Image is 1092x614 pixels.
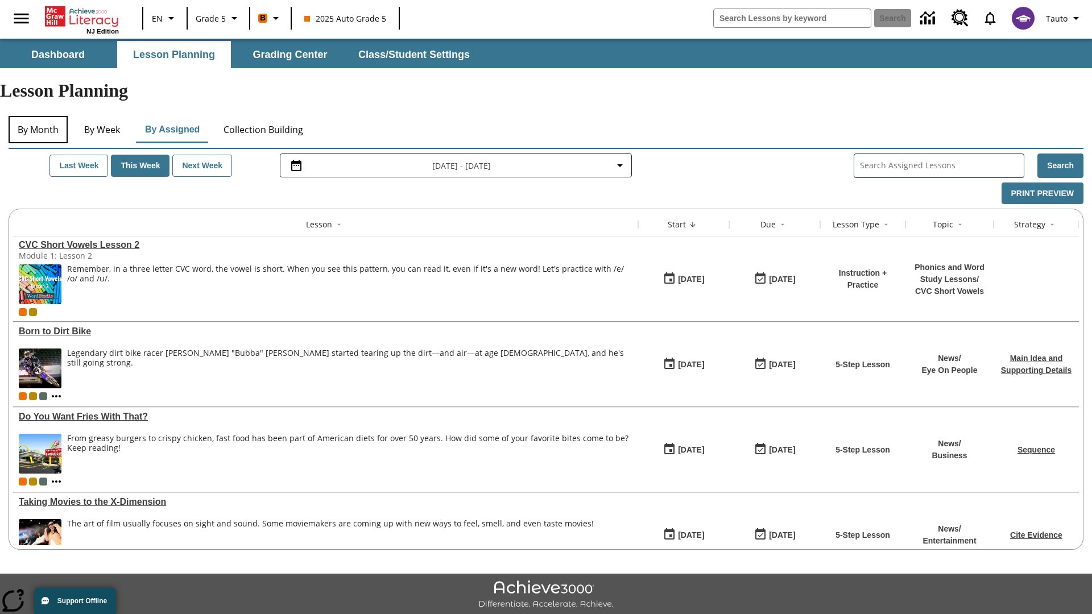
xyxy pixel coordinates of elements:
button: 08/20/25: Last day the lesson can be accessed [750,268,799,290]
p: Entertainment [923,535,976,547]
a: Cite Evidence [1010,530,1062,540]
div: From greasy burgers to crispy chicken, fast food has been part of American diets for over 50 year... [67,434,632,453]
p: 5-Step Lesson [835,529,890,541]
span: OL 2025 Auto Grade 6 [39,478,47,486]
button: Print Preview [1002,182,1083,205]
div: Start [668,219,686,230]
p: Instruction + Practice [826,267,900,291]
div: [DATE] [769,443,795,457]
button: By Month [9,116,68,143]
img: Motocross racer James Stewart flies through the air on his dirt bike. [19,349,61,388]
div: OL 2025 Auto Grade 6 [39,392,47,400]
div: New 2025 class [29,392,37,400]
button: 08/24/25: Last day the lesson can be accessed [750,524,799,546]
button: 08/20/25: First time the lesson was available [659,268,708,290]
button: Show more classes [49,475,63,488]
div: Module 1: Lesson 2 [19,250,189,261]
button: Show more classes [49,389,63,403]
a: Taking Movies to the X-Dimension, Lessons [19,497,632,507]
a: Notifications [975,3,1005,33]
button: Sort [776,218,789,231]
input: Search Assigned Lessons [860,157,1024,174]
p: News / [921,352,977,364]
a: Born to Dirt Bike, Lessons [19,326,632,337]
div: CVC Short Vowels Lesson 2 [19,240,632,250]
div: Lesson Type [833,219,879,230]
span: EN [152,13,163,24]
input: search field [714,9,871,27]
span: Remember, in a three letter CVC word, the vowel is short. When you see this pattern, you can read... [67,264,632,304]
button: 08/18/25: First time the lesson was available [659,354,708,375]
div: From greasy burgers to crispy chicken, fast food has been part of American diets for over 50 year... [67,434,632,474]
span: Grade 5 [196,13,226,24]
div: Strategy [1014,219,1045,230]
div: Current Class [19,392,27,400]
span: NJ Edition [86,28,119,35]
span: Tauto [1046,13,1068,24]
div: [DATE] [769,528,795,542]
p: Remember, in a three letter CVC word, the vowel is short. When you see this pattern, you can read... [67,264,632,284]
button: 08/18/25: Last day the lesson can be accessed [750,439,799,460]
div: Current Class [19,308,27,316]
button: Sort [879,218,893,231]
div: New 2025 class [29,478,37,486]
div: Home [45,4,119,35]
button: Lesson Planning [117,41,231,68]
button: Language: EN, Select a language [147,8,183,28]
button: Sort [1045,218,1059,231]
div: Born to Dirt Bike [19,326,632,337]
p: 5-Step Lesson [835,359,890,371]
p: Phonics and Word Study Lessons / [911,262,988,285]
p: Business [932,450,967,462]
div: Current Class [19,478,27,486]
span: [DATE] - [DATE] [432,160,491,172]
img: avatar image [1012,7,1035,30]
a: Do You Want Fries With That?, Lessons [19,412,632,422]
div: [DATE] [678,443,704,457]
p: 5-Step Lesson [835,444,890,456]
div: The art of film usually focuses on sight and sound. Some moviemakers are coming up with new ways ... [67,519,594,559]
button: Select a new avatar [1005,3,1041,33]
svg: Collapse Date Range Filter [613,159,627,172]
a: Main Idea and Supporting Details [1001,354,1072,375]
p: CVC Short Vowels [911,285,988,297]
div: [DATE] [769,272,795,287]
button: Support Offline [34,588,116,614]
a: Resource Center, Will open in new tab [945,3,975,34]
div: [DATE] [678,528,704,542]
button: 08/18/25: Last day the lesson can be accessed [750,354,799,375]
img: Achieve3000 Differentiate Accelerate Achieve [478,580,614,609]
div: [DATE] [769,358,795,372]
div: New 2025 class [29,308,37,316]
button: Class/Student Settings [349,41,479,68]
img: Panel in front of the seats sprays water mist to the happy audience at a 4DX-equipped theater. [19,519,61,559]
button: Dashboard [1,41,115,68]
div: Taking Movies to the X-Dimension [19,497,632,507]
button: 08/18/25: First time the lesson was available [659,524,708,546]
p: The art of film usually focuses on sight and sound. Some moviemakers are coming up with new ways ... [67,519,594,529]
button: Sort [953,218,967,231]
a: CVC Short Vowels Lesson 2, Lessons [19,240,632,250]
p: News / [923,523,976,535]
button: Search [1037,153,1083,178]
button: Grading Center [233,41,347,68]
button: Select the date range menu item [285,159,627,172]
button: Sort [332,218,346,231]
p: News / [932,438,967,450]
a: Sequence [1017,445,1055,454]
button: Sort [686,218,700,231]
div: Due [760,219,776,230]
button: 08/18/25: First time the lesson was available [659,439,708,460]
div: Do You Want Fries With That? [19,412,632,422]
div: Legendary dirt bike racer James "Bubba" Stewart started tearing up the dirt—and air—at age 4, and... [67,349,632,388]
button: Profile/Settings [1041,8,1087,28]
button: By Week [73,116,130,143]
